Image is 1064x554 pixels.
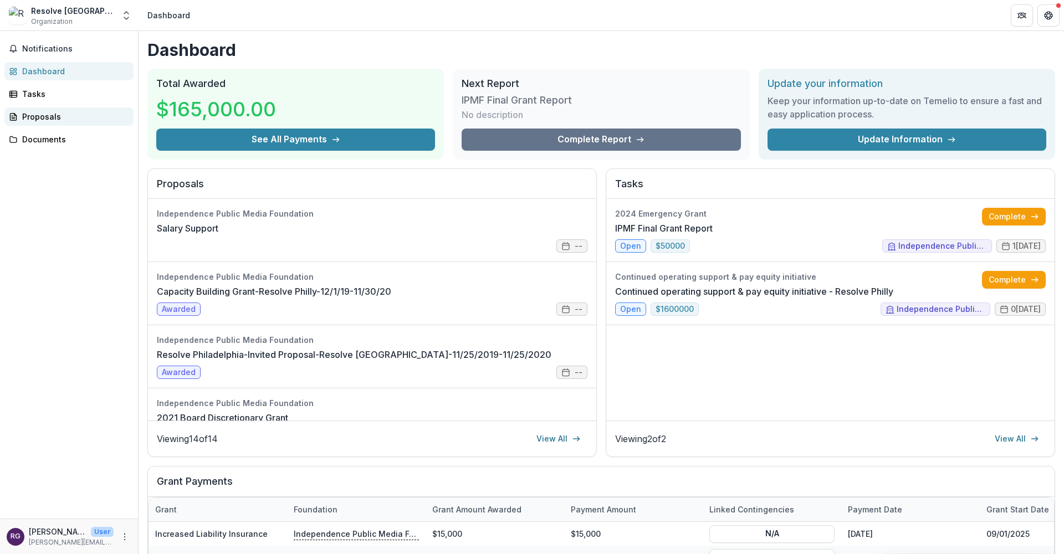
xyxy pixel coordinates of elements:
h2: Tasks [615,178,1046,199]
a: Complete [982,208,1046,225]
div: Grant [149,504,183,515]
a: Continued operating support & pay equity initiative - Resolve Philly [615,285,893,298]
span: Organization [31,17,73,27]
div: Proposals [22,111,125,122]
h2: Update your information [768,78,1046,90]
h2: Next Report [462,78,740,90]
div: Payment date [841,504,909,515]
h3: $165,000.00 [156,94,276,124]
p: [PERSON_NAME] [29,526,86,537]
h2: Proposals [157,178,587,199]
button: More [118,530,131,543]
a: Documents [4,130,134,148]
a: Dashboard [4,62,134,80]
div: Linked Contingencies [703,497,841,521]
h3: Keep your information up-to-date on Temelio to ensure a fast and easy application process. [768,94,1046,121]
div: Payment Amount [564,497,703,521]
div: Resolve [GEOGRAPHIC_DATA] [31,5,114,17]
a: 2021 Board Discretionary Grant [157,411,288,424]
span: Notifications [22,44,129,54]
a: Complete [982,271,1046,289]
div: Grant amount awarded [426,497,564,521]
div: Grant start date [980,504,1056,515]
button: N/A [709,525,835,542]
div: Payment Amount [564,504,643,515]
div: Foundation [287,504,344,515]
div: Dashboard [22,65,125,77]
a: Increased Liability Insurance [155,529,268,538]
p: No description [462,108,523,121]
div: Grant [149,497,287,521]
img: Resolve Philadelphia [9,7,27,24]
div: Grant amount awarded [426,504,528,515]
a: Salary Support [157,222,218,235]
button: Open entity switcher [119,4,134,27]
nav: breadcrumb [143,7,195,23]
div: Foundation [287,497,426,521]
h1: Dashboard [147,40,1055,60]
div: $15,000 [564,522,703,546]
div: Documents [22,134,125,145]
h3: IPMF Final Grant Report [462,94,572,106]
a: Capacity Building Grant-Resolve Philly-12/1/19-11/30/20 [157,285,391,298]
div: Dashboard [147,9,190,21]
div: Robert Grabel [11,533,21,540]
a: IPMF Final Grant Report [615,222,713,235]
a: Tasks [4,85,134,103]
div: Linked Contingencies [703,504,801,515]
a: Resolve Philadelphia-Invited Proposal-Resolve [GEOGRAPHIC_DATA]-11/25/2019-11/25/2020 [157,348,551,361]
button: Get Help [1037,4,1060,27]
div: [DATE] [841,522,980,546]
a: Proposals [4,107,134,126]
a: Update Information [768,129,1046,151]
a: Complete Report [462,129,740,151]
button: See All Payments [156,129,435,151]
div: Tasks [22,88,125,100]
p: Viewing 2 of 2 [615,432,666,445]
button: Notifications [4,40,134,58]
p: Independence Public Media Foundation [294,527,419,540]
a: View All [530,430,587,448]
a: View All [988,430,1046,448]
div: Payment date [841,497,980,521]
h2: Total Awarded [156,78,435,90]
p: Viewing 14 of 14 [157,432,218,445]
p: [PERSON_NAME][EMAIL_ADDRESS][DOMAIN_NAME] [29,537,114,547]
h2: Grant Payments [157,475,1046,496]
p: User [91,527,114,537]
div: $15,000 [426,522,564,546]
button: Partners [1011,4,1033,27]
